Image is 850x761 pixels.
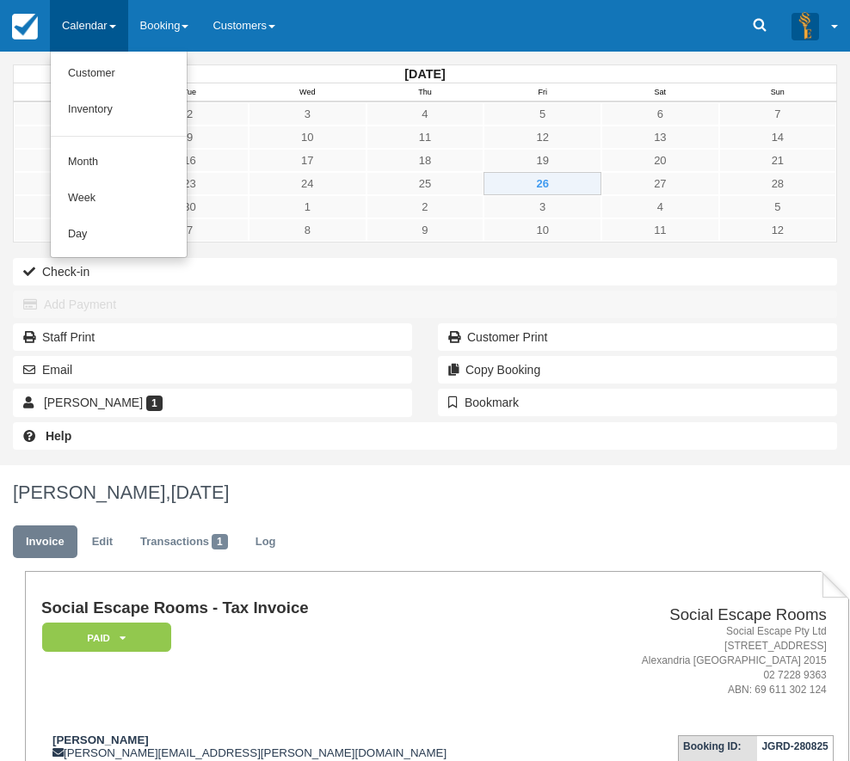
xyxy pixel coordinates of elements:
a: Help [13,422,837,450]
th: Mon [14,83,132,102]
a: 19 [484,149,601,172]
a: 7 [719,102,836,126]
a: 3 [484,195,601,218]
a: 2 [366,195,484,218]
img: checkfront-main-nav-mini-logo.png [12,14,38,40]
a: 11 [366,126,484,149]
button: Email [13,356,412,384]
a: 28 [719,172,836,195]
a: [PERSON_NAME] 1 [13,389,412,416]
a: Edit [79,525,126,559]
h2: Social Escape Rooms [580,606,827,624]
a: 4 [601,195,719,218]
a: 12 [484,126,601,149]
button: Check-in [13,258,837,285]
strong: JGRD-280825 [761,740,828,752]
a: 30 [131,195,249,218]
a: 17 [249,149,366,172]
a: 1 [14,102,131,126]
th: Wed [249,83,366,102]
a: Paid [41,622,165,654]
a: 18 [366,149,484,172]
a: 23 [131,172,249,195]
a: 9 [366,218,484,242]
a: Invoice [13,525,77,559]
a: 2 [131,102,249,126]
a: Day [51,217,187,253]
span: [DATE] [170,482,229,503]
a: Week [51,181,187,217]
a: 6 [14,218,131,242]
h1: Social Escape Rooms - Tax Invoice [41,599,573,617]
a: Transactions1 [127,525,241,559]
th: Sun [719,83,837,102]
b: Help [46,429,71,443]
th: Fri [484,83,601,102]
img: A3 [791,12,819,40]
a: 22 [14,172,131,195]
a: Month [51,144,187,181]
span: 1 [212,534,228,549]
a: 5 [484,102,601,126]
a: 3 [249,102,366,126]
a: 13 [601,126,719,149]
th: Thu [366,83,484,102]
a: Customer [51,56,187,92]
th: Tue [131,83,249,102]
a: 1 [249,195,366,218]
a: 27 [601,172,719,195]
a: 5 [719,195,836,218]
h1: [PERSON_NAME], [13,482,837,503]
a: 7 [131,218,249,242]
a: 6 [601,102,719,126]
a: 10 [249,126,366,149]
a: 20 [601,149,719,172]
a: 14 [719,126,836,149]
a: 11 [601,218,719,242]
ul: Calendar [50,52,188,258]
a: 26 [484,172,601,195]
a: 21 [719,149,836,172]
a: 25 [366,172,484,195]
a: 12 [719,218,836,242]
a: 9 [131,126,249,149]
a: 4 [366,102,484,126]
th: Booking ID: [679,736,758,758]
a: Customer Print [438,323,837,351]
em: Paid [42,623,171,653]
strong: [DATE] [404,67,445,81]
a: 24 [249,172,366,195]
th: Sat [601,83,719,102]
address: Social Escape Pty Ltd [STREET_ADDRESS] Alexandria [GEOGRAPHIC_DATA] 2015 02 7228 9363 ABN: 69 611... [580,624,827,698]
span: 1 [146,396,163,411]
a: Inventory [51,92,187,128]
a: Log [243,525,289,559]
a: 15 [14,149,131,172]
button: Add Payment [13,291,837,318]
a: 10 [484,218,601,242]
strong: [PERSON_NAME] [52,733,149,746]
a: 8 [249,218,366,242]
a: 16 [131,149,249,172]
span: [PERSON_NAME] [44,396,143,409]
a: 8 [14,126,131,149]
button: Bookmark [438,389,837,416]
a: Staff Print [13,323,412,351]
a: 29 [14,195,131,218]
button: Copy Booking [438,356,837,384]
